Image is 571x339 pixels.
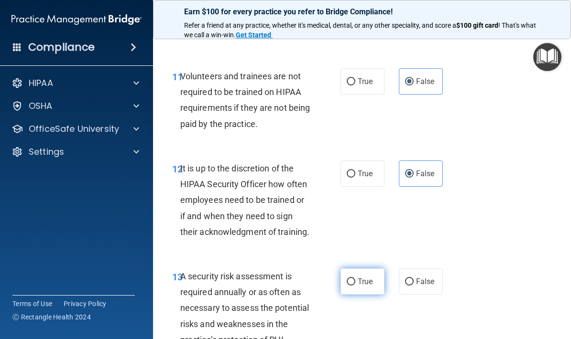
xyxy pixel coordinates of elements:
[405,278,414,286] input: False
[236,31,273,39] a: Get Started
[64,299,107,308] a: Privacy Policy
[358,77,373,86] span: True
[172,71,183,83] span: 11
[29,100,53,112] p: OSHA
[347,170,355,178] input: True
[184,21,538,39] span: ! That's what we call a win-win.
[29,123,119,135] p: OfficeSafe University
[405,78,414,85] input: False
[172,163,183,175] span: 12
[11,10,142,29] img: PMB logo
[358,277,373,286] span: True
[416,277,435,286] span: False
[358,169,373,178] span: True
[533,43,561,71] button: Open Resource Center
[184,21,456,29] span: Refer a friend at any practice, whether it's medical, dental, or any other speciality, and score a
[172,271,183,283] span: 13
[416,169,435,178] span: False
[11,100,139,112] a: OSHA
[347,278,355,286] input: True
[11,123,139,135] a: OfficeSafe University
[184,7,540,16] p: Earn $100 for every practice you refer to Bridge Compliance!
[11,146,139,158] a: Settings
[28,41,95,54] h4: Compliance
[29,77,53,89] p: HIPAA
[180,163,309,237] span: It is up to the discretion of the HIPAA Security Officer how often employees need to be trained o...
[29,146,64,158] p: Settings
[180,71,310,129] span: Volunteers and trainees are not required to be trained on HIPAA requirements if they are not bein...
[12,299,52,308] a: Terms of Use
[405,170,414,178] input: False
[456,21,498,29] strong: $100 gift card
[416,77,435,86] span: False
[11,77,139,89] a: HIPAA
[236,31,271,39] strong: Get Started
[347,78,355,85] input: True
[12,312,91,322] span: Ⓒ Rectangle Health 2024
